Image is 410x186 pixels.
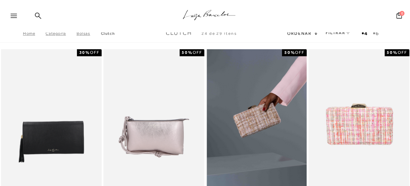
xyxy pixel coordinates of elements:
[166,30,192,36] span: Clutch
[398,50,407,55] span: OFF
[284,50,295,55] strong: 50%
[90,50,100,55] span: OFF
[371,29,381,38] button: gridText6Desc
[77,31,101,36] a: Bolsas
[387,50,398,55] strong: 50%
[295,50,305,55] span: OFF
[287,31,311,36] span: Ordenar
[79,50,90,55] strong: 30%
[46,31,76,36] a: Categoria
[394,12,404,21] button: 0
[193,50,202,55] span: OFF
[326,30,350,35] a: FILTRAR
[101,31,115,36] a: Clutch
[201,31,237,36] span: 24 de 29 itens
[399,11,404,16] span: 0
[182,50,193,55] strong: 50%
[23,31,46,36] a: Home
[360,29,369,38] button: Mostrar 4 produtos por linha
